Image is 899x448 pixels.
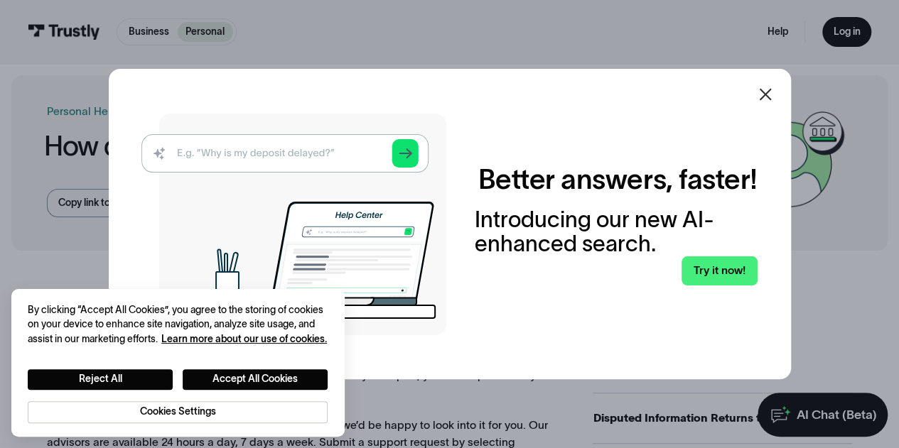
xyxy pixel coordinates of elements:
[28,303,328,347] div: By clicking “Accept All Cookies”, you agree to the storing of cookies on your device to enhance s...
[183,369,328,390] button: Accept All Cookies
[11,289,345,437] div: Cookie banner
[28,401,328,423] button: Cookies Settings
[682,256,757,285] a: Try it now!
[28,303,328,423] div: Privacy
[28,369,173,390] button: Reject All
[478,163,757,196] h2: Better answers, faster!
[161,334,327,344] a: More information about your privacy, opens in a new tab
[474,207,757,256] div: Introducing our new AI-enhanced search.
